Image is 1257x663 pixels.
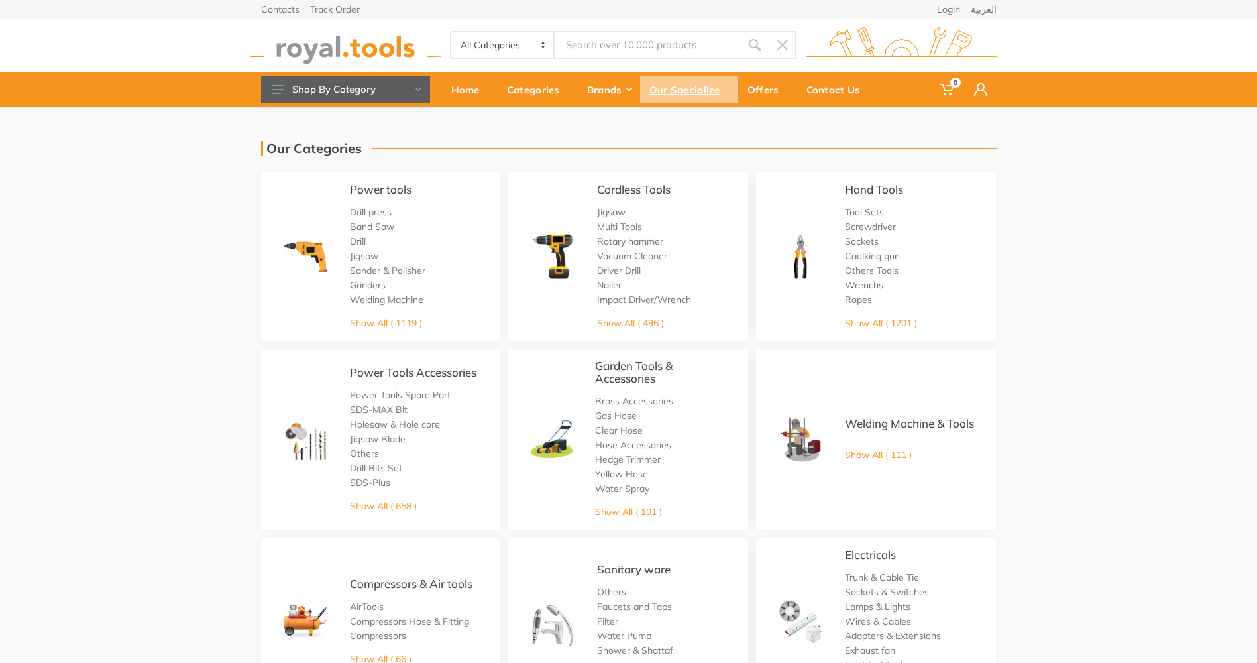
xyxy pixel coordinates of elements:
[350,577,472,591] a: Compressors & Air tools
[578,76,640,103] div: Brands
[442,72,498,107] a: Home
[776,232,825,281] img: Royal - Hand Tools
[350,500,417,512] a: Show All ( 658 )
[597,279,622,291] a: Nailer
[845,317,917,329] a: Show All ( 1201 )
[776,597,825,646] img: Royal - Electricals
[261,141,362,156] h1: Our Categories
[350,182,411,196] a: Power tools
[350,477,390,489] a: SDS-Plus
[350,265,425,276] a: Sander & Polisher
[350,317,422,329] a: Show All ( 1119 )
[640,76,738,103] div: Our Specialize
[776,415,825,464] img: Royal - Welding Machine & Tools
[350,404,408,416] a: SDS-MAX Bit
[845,235,879,247] a: Sockets
[597,294,691,306] a: Impact Driver/Wrench
[597,586,626,598] a: Others
[845,279,883,291] a: Wrenchs
[845,265,899,276] a: Others Tools
[350,389,451,401] a: Power Tools Spare Part
[597,562,671,576] a: Sanitary ware
[595,483,649,495] a: Water Spray
[806,27,997,64] img: royal.tools Logo
[350,279,386,291] a: Grinders
[845,548,896,562] a: Electricals
[597,206,626,218] a: Jigsaw
[350,462,402,474] a: Drill Bits Set
[595,424,643,436] a: Clear Hose
[845,572,919,583] a: Trunk & Cable Tie
[597,317,664,329] a: Show All ( 496 )
[350,615,469,627] a: Compressors Hose & Fitting
[597,644,673,656] a: Shower & Shattaf
[350,250,378,262] a: Jigsaw
[250,27,441,64] img: royal.tools Logo
[971,5,997,14] a: العربية
[261,5,300,14] a: Contacts
[595,439,671,451] a: Hose Accessories
[281,232,330,281] img: Royal - Power tools
[310,5,360,14] a: Track Order
[595,506,662,518] a: Show All ( 101 )
[797,72,879,107] a: Contact Us
[738,72,797,107] a: Offers
[597,601,672,613] a: Faucets and Taps
[845,294,872,306] a: Ropes
[595,359,673,385] a: Garden Tools & Accessories
[281,415,330,464] img: Royal - Power Tools Accessories
[528,416,574,462] img: Royal - Garden Tools & Accessories
[640,72,738,107] a: Our Specialize
[597,235,663,247] a: Rotary hammer
[595,410,637,422] a: Gas Hose
[597,615,618,627] a: Filter
[597,630,651,642] a: Water Pump
[350,294,423,306] a: Welding Machine
[350,365,476,379] a: Power Tools Accessories
[555,31,740,59] input: Site search
[442,76,498,103] div: Home
[595,395,673,407] a: Brass Accessories
[797,76,879,103] div: Contact Us
[597,221,642,233] a: Multi Tools
[738,76,797,103] div: Offers
[845,601,910,613] a: Lamps & Lights
[597,182,671,196] a: Cordless Tools
[350,418,440,430] a: Holesaw & Hole core
[350,448,379,459] a: Others
[845,615,911,627] a: Wires & Cables
[498,72,578,107] a: Categories
[937,5,960,14] a: Login
[528,597,577,646] img: Royal - Sanitary ware
[950,78,961,88] span: 0
[845,182,903,196] a: Hand Tools
[261,76,430,103] button: Shop By Category
[845,221,896,233] a: Screwdriver
[350,235,366,247] a: Drill
[845,586,929,598] a: Sockets & Switches
[845,449,912,461] a: Show All ( 111 )
[350,601,384,613] a: AirTools
[451,32,555,58] select: Category
[281,597,330,646] img: Royal - Compressors & Air tools
[597,250,667,262] a: Vacuum Cleaner
[845,630,941,642] a: Adapters & Extensions
[350,221,394,233] a: Band Saw
[350,433,406,445] a: Jigsaw Blade
[350,206,392,218] a: Drill press
[597,265,641,276] a: Driver Drill
[845,644,895,656] a: Exhaust fan
[595,468,648,480] a: Yellow Hose
[931,72,965,107] a: 0
[528,232,577,281] img: Royal - Cordless Tools
[845,250,900,262] a: Caulking gun
[595,453,661,465] a: Hedge Trimmer
[350,630,406,642] a: Compressors
[845,416,974,430] a: Welding Machine & Tools
[845,206,884,218] a: Tool Sets
[498,76,578,103] div: Categories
